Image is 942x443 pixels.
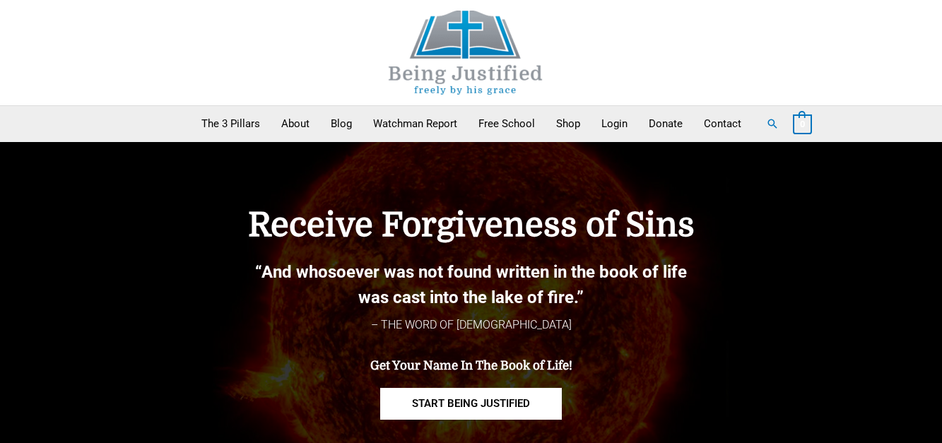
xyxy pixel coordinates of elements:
h4: Get Your Name In The Book of Life! [175,359,768,373]
a: Blog [320,106,363,141]
a: The 3 Pillars [191,106,271,141]
a: Donate [638,106,693,141]
a: Free School [468,106,546,141]
a: Watchman Report [363,106,468,141]
a: Shop [546,106,591,141]
img: Being Justified [360,11,572,95]
span: – THE WORD OF [DEMOGRAPHIC_DATA] [371,318,572,331]
span: 0 [800,119,805,129]
a: START BEING JUSTIFIED [380,388,562,420]
b: “And whosoever was not found written in the book of life was cast into the lake of fire.” [255,262,687,307]
h4: Receive Forgiveness of Sins [175,206,768,245]
a: Search button [766,117,779,130]
nav: Primary Site Navigation [191,106,752,141]
a: Contact [693,106,752,141]
span: START BEING JUSTIFIED [412,398,530,409]
a: About [271,106,320,141]
a: Login [591,106,638,141]
a: View Shopping Cart, empty [793,117,812,130]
